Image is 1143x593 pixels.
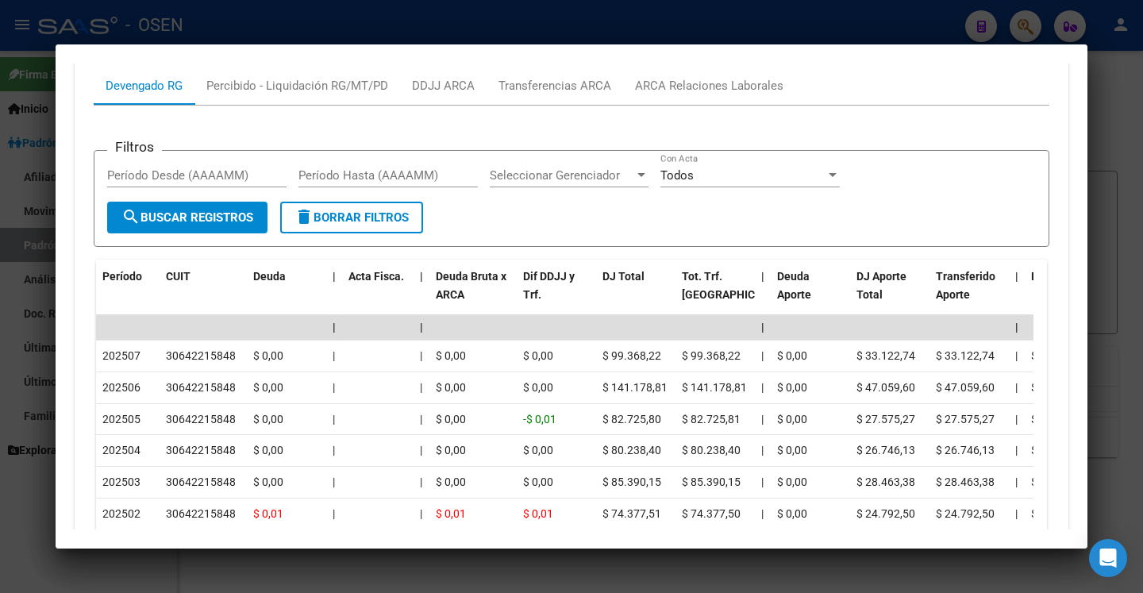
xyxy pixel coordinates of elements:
[420,381,422,394] span: |
[121,210,253,225] span: Buscar Registros
[102,270,142,283] span: Período
[1031,476,1061,488] span: $ 0,00
[1015,413,1018,425] span: |
[107,138,162,156] h3: Filtros
[102,476,140,488] span: 202503
[856,349,915,362] span: $ 33.122,74
[166,505,236,523] div: 30642215848
[761,507,764,520] span: |
[102,507,140,520] span: 202502
[253,270,286,283] span: Deuda
[777,381,807,394] span: $ 0,00
[429,260,517,329] datatable-header-cell: Deuda Bruta x ARCA
[936,444,995,456] span: $ 26.746,13
[523,381,553,394] span: $ 0,00
[106,77,183,94] div: Devengado RG
[160,260,247,329] datatable-header-cell: CUIT
[1015,476,1018,488] span: |
[602,270,645,283] span: DJ Total
[1015,349,1018,362] span: |
[682,413,741,425] span: $ 82.725,81
[1031,349,1061,362] span: $ 0,00
[436,270,506,301] span: Deuda Bruta x ARCA
[1031,507,1061,520] span: $ 0,00
[102,444,140,456] span: 202504
[420,349,422,362] span: |
[777,444,807,456] span: $ 0,00
[523,444,553,456] span: $ 0,00
[166,270,190,283] span: CUIT
[326,260,342,329] datatable-header-cell: |
[682,507,741,520] span: $ 74.377,50
[253,381,283,394] span: $ 0,00
[206,77,388,94] div: Percibido - Liquidación RG/MT/PD
[856,381,915,394] span: $ 47.059,60
[436,349,466,362] span: $ 0,00
[523,270,575,301] span: Dif DDJJ y Trf.
[107,202,267,233] button: Buscar Registros
[675,260,755,329] datatable-header-cell: Tot. Trf. Bruto
[682,476,741,488] span: $ 85.390,15
[777,349,807,362] span: $ 0,00
[436,507,466,520] span: $ 0,01
[498,77,611,94] div: Transferencias ARCA
[166,379,236,397] div: 30642215848
[348,270,404,283] span: Acta Fisca.
[253,413,283,425] span: $ 0,00
[1031,444,1061,456] span: $ 0,00
[490,168,634,183] span: Seleccionar Gerenciador
[102,413,140,425] span: 202505
[166,347,236,365] div: 30642215848
[602,413,661,425] span: $ 82.725,80
[1031,270,1096,283] span: Deuda Contr.
[523,413,556,425] span: -$ 0,01
[294,207,314,226] mat-icon: delete
[602,381,668,394] span: $ 141.178,81
[102,349,140,362] span: 202507
[517,260,596,329] datatable-header-cell: Dif DDJJ y Trf.
[771,260,850,329] datatable-header-cell: Deuda Aporte
[420,321,423,333] span: |
[96,260,160,329] datatable-header-cell: Período
[436,413,466,425] span: $ 0,00
[682,381,747,394] span: $ 141.178,81
[294,210,409,225] span: Borrar Filtros
[333,507,335,520] span: |
[420,413,422,425] span: |
[1015,381,1018,394] span: |
[635,77,783,94] div: ARCA Relaciones Laborales
[761,381,764,394] span: |
[1015,507,1018,520] span: |
[333,349,335,362] span: |
[929,260,1009,329] datatable-header-cell: Transferido Aporte
[1031,381,1061,394] span: $ 0,00
[166,441,236,460] div: 30642215848
[602,444,661,456] span: $ 80.238,40
[602,507,661,520] span: $ 74.377,51
[253,444,283,456] span: $ 0,00
[682,270,790,301] span: Tot. Trf. [GEOGRAPHIC_DATA]
[436,381,466,394] span: $ 0,00
[420,507,422,520] span: |
[936,413,995,425] span: $ 27.575,27
[777,476,807,488] span: $ 0,00
[777,413,807,425] span: $ 0,00
[420,444,422,456] span: |
[850,260,929,329] datatable-header-cell: DJ Aporte Total
[523,349,553,362] span: $ 0,00
[342,260,414,329] datatable-header-cell: Acta Fisca.
[1025,260,1104,329] datatable-header-cell: Deuda Contr.
[247,260,326,329] datatable-header-cell: Deuda
[333,381,335,394] span: |
[523,476,553,488] span: $ 0,00
[1089,539,1127,577] div: Open Intercom Messenger
[333,270,336,283] span: |
[936,349,995,362] span: $ 33.122,74
[602,349,661,362] span: $ 99.368,22
[777,270,811,301] span: Deuda Aporte
[761,476,764,488] span: |
[333,476,335,488] span: |
[333,413,335,425] span: |
[436,476,466,488] span: $ 0,00
[856,413,915,425] span: $ 27.575,27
